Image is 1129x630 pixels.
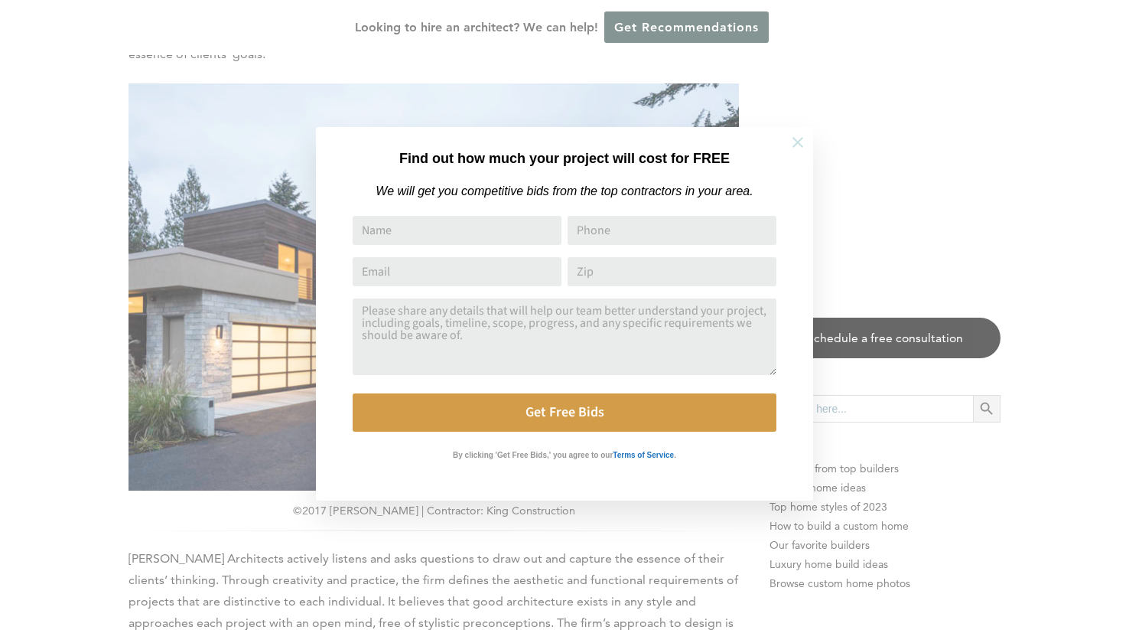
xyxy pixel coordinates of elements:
[353,299,776,375] textarea: Comment or Message
[453,451,613,459] strong: By clicking 'Get Free Bids,' you agree to our
[399,151,730,166] strong: Find out how much your project will cost for FREE
[674,451,676,459] strong: .
[771,116,825,169] button: Close
[353,216,561,245] input: Name
[376,184,753,197] em: We will get you competitive bids from the top contractors in your area.
[568,216,776,245] input: Phone
[353,257,561,286] input: Email Address
[613,451,674,459] strong: Terms of Service
[353,393,776,432] button: Get Free Bids
[568,257,776,286] input: Zip
[613,447,674,460] a: Terms of Service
